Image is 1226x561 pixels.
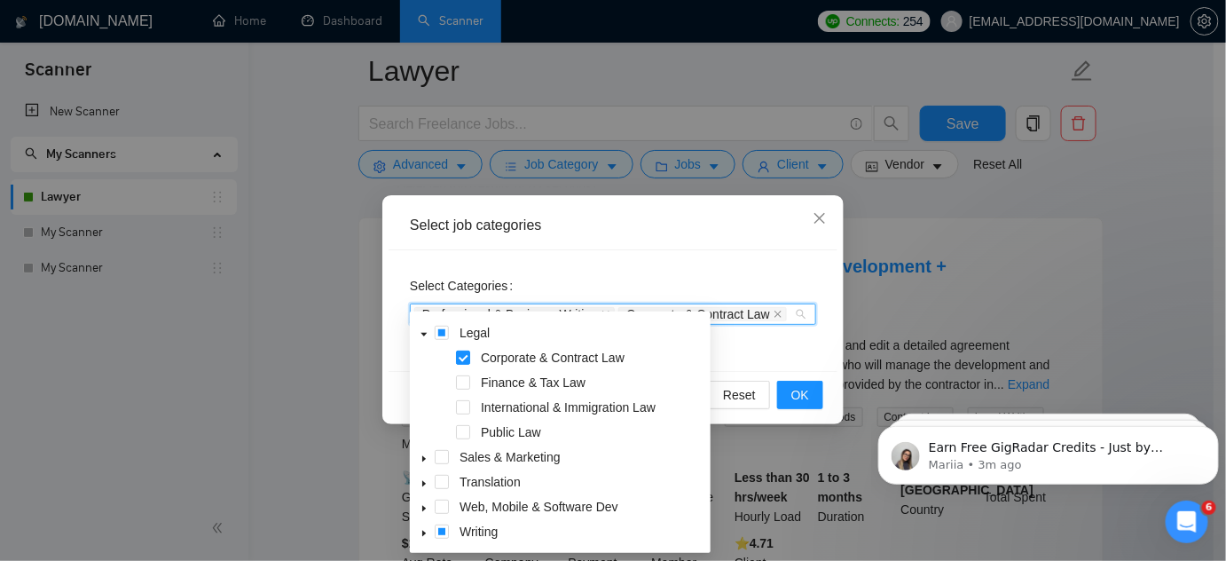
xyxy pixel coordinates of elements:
span: Corporate & Contract Law [477,347,707,368]
span: Translation [456,471,707,493]
span: Professional & Business Writing [422,308,598,320]
span: caret-down [420,529,428,538]
span: Sales & Marketing [460,450,561,464]
span: Professional & Business Writing [414,307,615,321]
span: Translation [460,475,521,489]
button: Reset [709,381,770,409]
span: caret-down [420,454,428,463]
span: International & Immigration Law [481,400,656,415]
span: Web, Mobile & Software Dev [460,500,618,514]
span: Legal [456,322,707,344]
span: Finance & Tax Law [477,372,707,393]
span: Sales & Marketing [456,446,707,468]
span: Corporate & Contract Law [626,308,770,320]
span: caret-down [420,504,428,513]
span: close [774,310,782,319]
span: Public Law [481,425,541,439]
span: Corporate & Contract Law [618,307,787,321]
input: Select Categories [790,307,794,321]
span: 6 [1202,501,1216,515]
span: caret-down [420,330,428,339]
span: close [601,310,610,319]
span: Writing [456,521,707,542]
iframe: Intercom live chat [1166,501,1208,543]
span: Finance & Tax Law [481,375,585,390]
span: Public Law [477,422,707,443]
div: Select job categories [410,216,816,235]
button: Close [796,195,844,243]
span: OK [791,385,809,405]
iframe: Intercom notifications message [871,389,1226,513]
button: OK [777,381,823,409]
span: Corporate & Contract Law [481,351,625,365]
span: International & Immigration Law [477,397,707,418]
span: Reset [723,385,756,405]
span: Legal [460,326,490,340]
span: Writing [460,525,498,539]
span: close [813,211,827,225]
span: caret-down [420,479,428,488]
label: Select Categories [410,272,520,300]
span: Web, Mobile & Software Dev [456,496,707,518]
